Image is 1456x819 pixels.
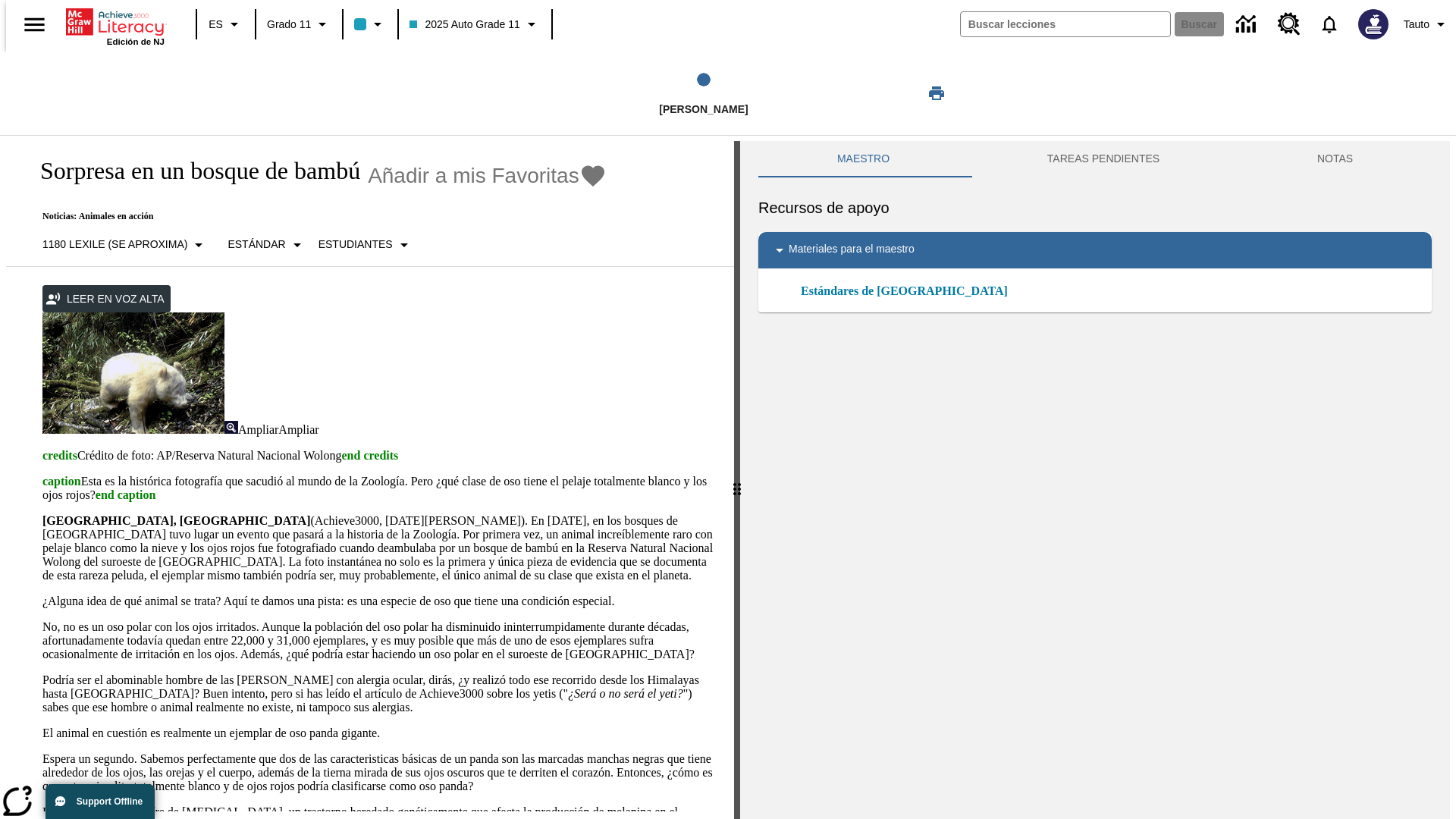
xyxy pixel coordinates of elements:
p: ¿Alguna idea de qué animal se trata? Aquí te damos una pista: es una especie de oso que tiene una... [42,595,716,608]
button: NOTAS [1238,141,1432,177]
button: TAREAS PENDIENTES [968,141,1238,177]
div: Materiales para el maestro [758,232,1432,268]
button: Seleccione Lexile, 1180 Lexile (Se aproxima) [36,231,214,259]
button: Seleccionar estudiante [312,231,419,259]
button: Añadir a mis Favoritas - Sorpresa en un bosque de bambú [368,162,607,189]
span: Tauto [1404,17,1429,33]
p: Noticias: Animales en acción [24,211,607,222]
p: Materiales para el maestro [789,241,915,259]
button: Support Offline [45,784,155,819]
button: Lenguaje: ES, Selecciona un idioma [202,11,250,38]
p: 1180 Lexile (Se aproxima) [42,237,187,253]
p: Esta es la histórica fotografía que sacudió al mundo de la Zoología. Pero ¿qué clase de oso tiene... [42,475,716,502]
span: Añadir a mis Favoritas [368,164,579,188]
span: Edición de NJ [107,37,165,46]
p: No, no es un oso polar con los ojos irritados. Aunque la población del oso polar ha disminuido in... [42,620,716,661]
span: 2025 Auto Grade 11 [409,17,519,33]
span: Ampliar [278,423,318,436]
a: Notificaciones [1310,5,1349,44]
button: Escoja un nuevo avatar [1349,5,1398,44]
button: Imprimir [912,80,961,107]
h6: Recursos de apoyo [758,196,1432,220]
a: Centro de información [1227,4,1269,45]
img: los pandas albinos en China a veces son confundidos con osos polares [42,312,224,434]
button: Tipo de apoyo, Estándar [221,231,312,259]
img: Ampliar [224,421,238,434]
span: end credits [341,449,398,462]
div: Instructional Panel Tabs [758,141,1432,177]
span: Support Offline [77,796,143,807]
button: Perfil/Configuración [1398,11,1456,38]
span: credits [42,449,77,462]
button: Maestro [758,141,968,177]
input: Buscar campo [961,12,1170,36]
p: Espera un segundo. Sabemos perfectamente que dos de las caracteristicas básicas de un panda son l... [42,752,716,793]
div: activity [740,141,1450,819]
div: Portada [66,5,165,46]
div: Pulsa la tecla de intro o la barra espaciadora y luego presiona las flechas de derecha e izquierd... [734,141,740,819]
button: Clase: 2025 Auto Grade 11, Selecciona una clase [403,11,546,38]
p: Estándar [227,237,285,253]
button: El color de la clase es azul claro. Cambiar el color de la clase. [348,11,393,38]
a: Centro de recursos, Se abrirá en una pestaña nueva. [1269,4,1310,45]
span: Grado 11 [267,17,311,33]
p: Crédito de foto: AP/Reserva Natural Nacional Wolong [42,449,716,463]
span: ES [209,17,223,33]
p: (Achieve3000, [DATE][PERSON_NAME]). En [DATE], en los bosques de [GEOGRAPHIC_DATA] tuvo lugar un ... [42,514,716,582]
a: Estándares de [GEOGRAPHIC_DATA] [801,282,1017,300]
button: Grado: Grado 11, Elige un grado [261,11,337,38]
span: Ampliar [238,423,278,436]
button: Lee step 1 of 1 [507,52,900,135]
p: Podría ser el abominable hombre de las [PERSON_NAME] con alergia ocular, dirás, ¿y realizó todo e... [42,673,716,714]
span: caption [42,475,81,488]
span: [PERSON_NAME] [659,103,748,115]
em: ¿Será o no será el yeti? [568,687,683,700]
strong: [GEOGRAPHIC_DATA], [GEOGRAPHIC_DATA] [42,514,310,527]
button: Leer en voz alta [42,285,171,313]
img: Avatar [1358,9,1389,39]
button: Abrir el menú lateral [12,2,57,47]
div: reading [6,141,734,811]
span: end caption [96,488,156,501]
p: El animal en cuestión es realmente un ejemplar de oso panda gigante. [42,726,716,740]
h1: Sorpresa en un bosque de bambú [24,157,360,185]
p: Estudiantes [318,237,393,253]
